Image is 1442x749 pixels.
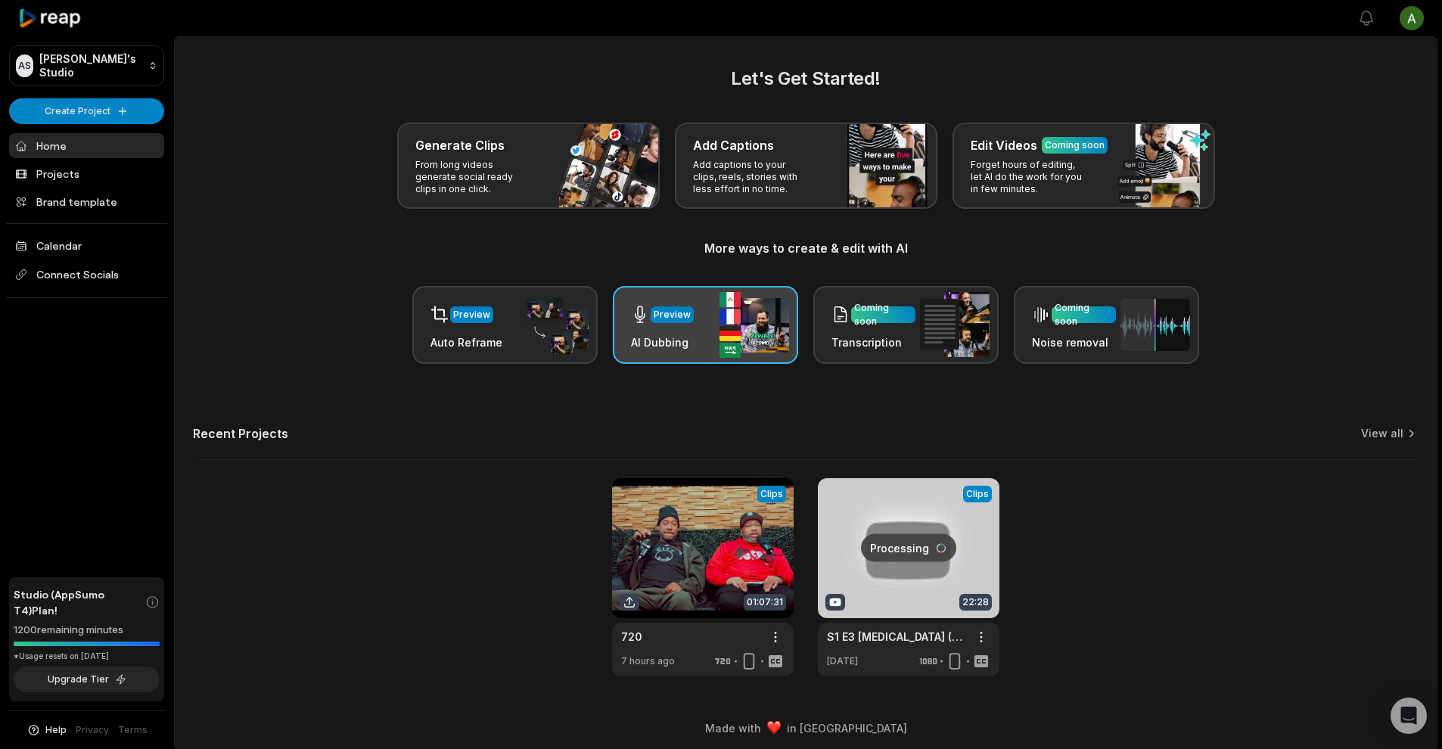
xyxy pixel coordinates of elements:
h3: Add Captions [693,136,774,154]
p: Forget hours of editing, let AI do the work for you in few minutes. [971,159,1088,195]
a: 720 [621,629,642,645]
p: Add captions to your clips, reels, stories with less effort in no time. [693,159,810,195]
div: Preview [654,308,691,322]
button: Create Project [9,98,164,124]
div: Coming soon [854,301,912,328]
h2: Recent Projects [193,426,288,441]
img: noise_removal.png [1120,299,1190,351]
h3: Edit Videos [971,136,1037,154]
div: AS [16,54,33,77]
h3: Transcription [831,334,915,350]
div: Made with in [GEOGRAPHIC_DATA] [188,720,1423,736]
h3: More ways to create & edit with AI [193,239,1419,257]
div: Coming soon [1045,138,1105,152]
div: Preview [453,308,490,322]
img: auto_reframe.png [519,296,589,355]
a: View all [1361,426,1403,441]
a: Terms [118,723,148,737]
button: Upgrade Tier [14,667,160,692]
div: 1200 remaining minutes [14,623,160,638]
div: Open Intercom Messenger [1391,698,1427,734]
img: transcription.png [920,292,990,357]
h3: Auto Reframe [430,334,502,350]
button: Help [26,723,67,737]
a: Projects [9,161,164,186]
h3: AI Dubbing [631,334,694,350]
a: Calendar [9,233,164,258]
img: ai_dubbing.png [719,292,789,358]
h3: Generate Clips [415,136,505,154]
a: Brand template [9,189,164,214]
a: S1 E3 [MEDICAL_DATA] (PDA): [MEDICAL_DATA] by Any Other Name [827,629,966,645]
p: From long videos generate social ready clips in one click. [415,159,533,195]
h2: Let's Get Started! [193,65,1419,92]
a: Privacy [76,723,109,737]
span: Connect Socials [9,261,164,288]
a: Home [9,133,164,158]
span: Studio (AppSumo T4) Plan! [14,586,145,618]
span: Help [45,723,67,737]
p: [PERSON_NAME]'s Studio [39,52,142,79]
div: *Usage resets on [DATE] [14,651,160,662]
h3: Noise removal [1032,334,1116,350]
img: heart emoji [767,721,781,735]
div: Coming soon [1055,301,1113,328]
